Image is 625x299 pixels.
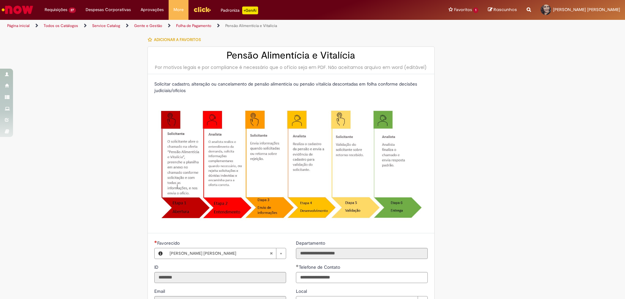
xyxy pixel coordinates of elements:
[266,248,276,259] abbr: Limpar campo Favorecido
[134,23,162,28] a: Gente e Gestão
[154,81,428,94] p: Solicitar cadastro, alteração ou cancelamento de pensão alimentícia ou pensão vitalícia descontad...
[296,240,326,246] label: Somente leitura - Departamento
[154,264,160,270] label: Somente leitura - ID
[69,7,76,13] span: 27
[154,37,201,42] span: Adicionar a Favoritos
[296,265,299,267] span: Obrigatório Preenchido
[5,20,412,32] ul: Trilhas de página
[225,23,277,28] a: Pensão Alimentícia e Vitalícia
[154,64,428,71] div: Por motivos legais e por compliance é necessário que o ofício seja em PDF. Não aceitamos arquivo ...
[174,7,184,13] span: More
[166,248,286,259] a: [PERSON_NAME] [PERSON_NAME]Limpar campo Favorecido
[176,23,211,28] a: Folha de Pagamento
[299,264,341,270] span: Telefone de Contato
[157,240,181,246] span: Necessários - Favorecido
[7,23,30,28] a: Página inicial
[154,264,160,270] span: Somente leitura - ID
[44,23,78,28] a: Todos os Catálogos
[154,288,166,294] span: Somente leitura - Email
[154,288,166,294] label: Somente leitura - Email
[170,248,270,259] span: [PERSON_NAME] [PERSON_NAME]
[553,7,620,12] span: [PERSON_NAME] [PERSON_NAME]
[154,50,428,61] h2: Pensão Alimentícia e Vitalícia
[296,248,428,259] input: Departamento
[493,7,517,13] span: Rascunhos
[296,288,308,294] span: Local
[154,272,286,283] input: ID
[473,7,478,13] span: 1
[141,7,164,13] span: Aprovações
[45,7,67,13] span: Requisições
[86,7,131,13] span: Despesas Corporativas
[296,272,428,283] input: Telefone de Contato
[488,7,517,13] a: Rascunhos
[147,33,204,47] button: Adicionar a Favoritos
[221,7,258,14] div: Padroniza
[193,5,211,14] img: click_logo_yellow_360x200.png
[154,240,157,243] span: Obrigatório Preenchido
[454,7,472,13] span: Favoritos
[1,3,34,16] img: ServiceNow
[242,7,258,14] p: +GenAi
[155,248,166,259] button: Favorecido, Visualizar este registro Renata Luciane De Souza Faria Conrado
[92,23,120,28] a: Service Catalog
